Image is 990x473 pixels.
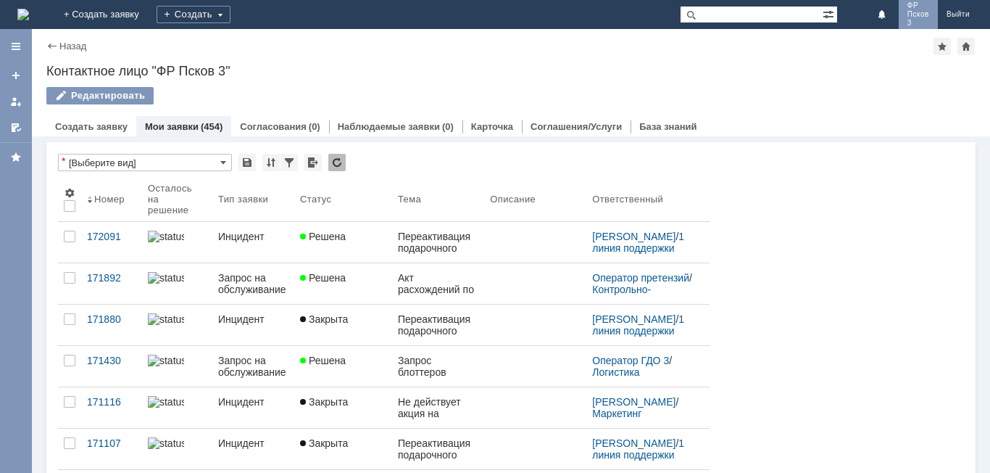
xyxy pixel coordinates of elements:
th: Тип заявки [212,177,294,222]
div: / [592,437,692,461]
a: Переактивация подарочного сертификата [392,222,484,263]
a: Мои заявки [4,90,28,113]
img: statusbar-100 (1).png [148,272,184,284]
div: (454) [201,121,222,132]
div: Экспорт списка [304,154,322,171]
a: Закрыта [294,387,392,428]
div: 172091 [87,231,136,242]
a: 1 линия поддержки МБК [592,437,687,472]
div: Обновлять список [328,154,346,171]
div: Описание [490,194,536,205]
div: (0) [309,121,320,132]
a: 172091 [81,222,142,263]
img: statusbar-100 (1).png [148,231,184,242]
div: Тип заявки [218,194,268,205]
a: Запрос на обслуживание [212,346,294,387]
div: Переактивация подарочного сертификата [398,231,478,254]
a: statusbar-100 (1).png [142,263,212,304]
a: 171107 [81,429,142,469]
a: Создать заявку [4,64,28,87]
a: Инцидент [212,222,294,263]
div: Добавить в избранное [933,38,951,55]
a: [PERSON_NAME] [592,231,675,242]
a: 1 линия поддержки МБК [592,231,687,266]
div: 171892 [87,272,136,284]
a: Не действует акция на Тональный крем [392,387,484,428]
div: Сделать домашней страницей [957,38,975,55]
a: 171892 [81,263,142,304]
div: Тема [398,194,421,205]
div: / [592,313,692,337]
a: Запрос на обслуживание [212,263,294,304]
div: 171430 [87,355,136,366]
th: Осталось на решение [142,177,212,222]
a: statusbar-100 (1).png [142,387,212,428]
div: Фильтрация... [280,154,298,171]
th: Статус [294,177,392,222]
span: Закрыта [300,396,348,408]
div: 171107 [87,437,136,449]
a: [PERSON_NAME] [592,313,675,325]
div: 171880 [87,313,136,325]
th: Тема [392,177,484,222]
div: Осталось на решение [148,183,195,215]
img: statusbar-100 (1).png [148,355,184,366]
a: Инцидент [212,429,294,469]
div: Сохранить вид [238,154,256,171]
div: Инцидент [218,437,288,449]
div: Инцидент [218,231,288,242]
div: Не действует акция на Тональный крем [398,396,478,419]
span: Решена [300,231,346,242]
a: Решена [294,346,392,387]
a: Мои заявки [145,121,199,132]
div: Запрос блоттеров [398,355,478,378]
a: statusbar-100 (1).png [142,429,212,469]
a: 1 линия поддержки МБК [592,313,687,348]
img: statusbar-100 (1).png [148,313,184,325]
div: / [592,231,692,254]
a: [PERSON_NAME] [592,437,675,449]
div: Запрос на обслуживание [218,355,288,378]
span: Расширенный поиск [823,7,837,20]
a: statusbar-100 (1).png [142,222,212,263]
a: Закрыта [294,429,392,469]
a: Акт расхождений по УПД №ФТТ2-8186 от [DATE] [392,263,484,304]
span: Решена [300,272,346,284]
th: Ответственный [586,177,698,222]
a: statusbar-100 (1).png [142,346,212,387]
a: 171116 [81,387,142,428]
div: / [592,396,692,419]
a: Маркетинг [592,408,641,419]
div: Номер [94,194,125,205]
div: / [592,272,692,295]
span: 3 [907,19,929,28]
div: 171116 [87,396,136,408]
div: Создать [157,6,230,23]
span: Закрыта [300,437,348,449]
a: Запрос блоттеров [392,346,484,387]
div: Инцидент [218,396,288,408]
div: Переактивация подарочного сертификата [398,437,478,461]
img: logo [17,9,29,20]
a: Назад [59,41,86,52]
a: Логистика [592,366,639,378]
a: Перейти на домашнюю страницу [17,9,29,20]
div: Контактное лицо "ФР Псков 3" [46,64,976,78]
a: Карточка [471,121,513,132]
span: Решена [300,355,346,366]
a: 171430 [81,346,142,387]
div: Акт расхождений по УПД №ФТТ2-8186 от [DATE] [398,272,478,295]
div: Сортировка... [262,154,280,171]
div: Ответственный [592,194,663,205]
a: База знаний [639,121,696,132]
a: Оператор претензий [592,272,689,284]
div: Запрос на обслуживание [218,272,288,295]
span: ФР [907,1,929,10]
a: Согласования [240,121,307,132]
a: [PERSON_NAME] [592,396,675,408]
div: (0) [442,121,454,132]
div: Инцидент [218,313,288,325]
a: Инцидент [212,387,294,428]
span: Псков [907,10,929,19]
span: Закрыта [300,313,348,325]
